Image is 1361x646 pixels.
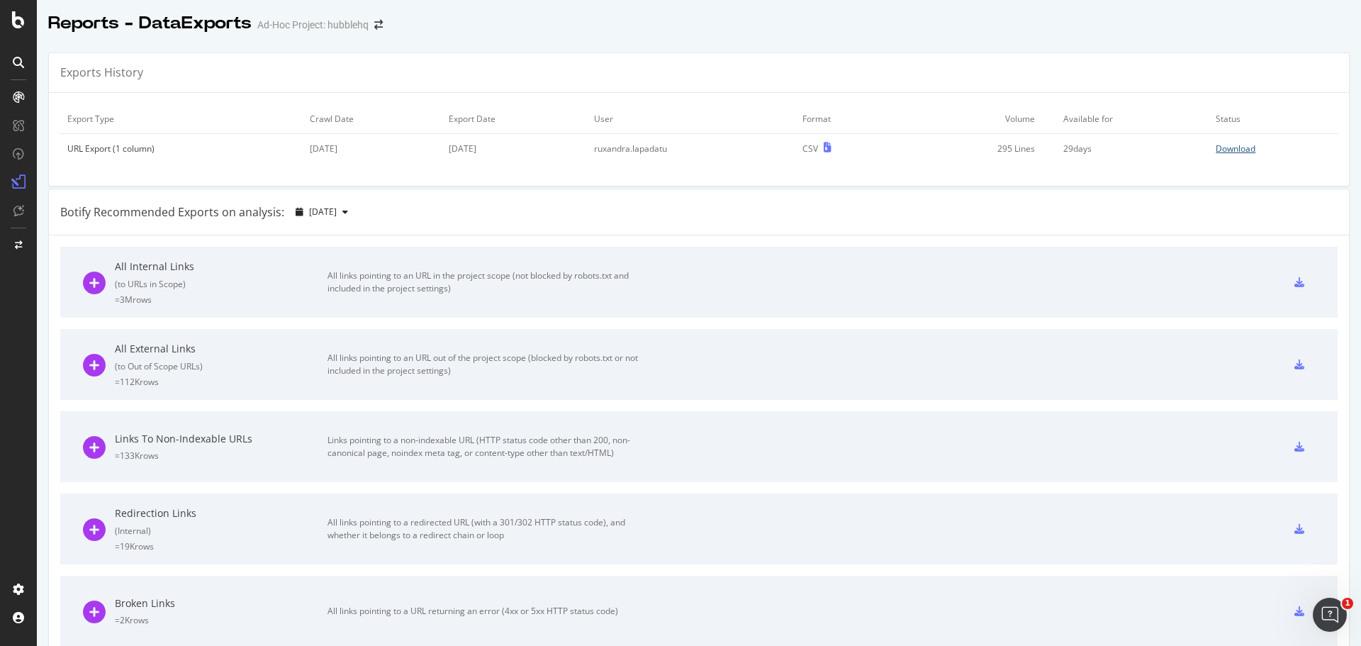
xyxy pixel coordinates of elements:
div: CSV [802,143,818,155]
td: 295 Lines [899,134,1056,164]
div: All links pointing to a redirected URL (with a 301/302 HTTP status code), and whether it belongs ... [327,516,646,542]
div: csv-export [1294,606,1304,616]
td: ruxandra.lapadatu [587,134,795,164]
div: Botify Recommended Exports on analysis: [60,204,284,221]
td: User [587,104,795,134]
div: = 19K rows [115,540,327,552]
iframe: Intercom live chat [1313,598,1347,632]
div: = 133K rows [115,450,327,462]
div: ( to Out of Scope URLs ) [115,360,327,372]
div: Download [1216,143,1255,155]
a: Download [1216,143,1331,155]
div: All External Links [115,342,327,356]
td: Status [1209,104,1338,134]
div: All links pointing to an URL in the project scope (not blocked by robots.txt and included in the ... [327,269,646,295]
div: ( to URLs in Scope ) [115,278,327,290]
div: arrow-right-arrow-left [374,20,383,30]
div: Reports - DataExports [48,11,252,35]
td: [DATE] [442,134,588,164]
span: 1 [1342,598,1353,609]
button: [DATE] [290,201,354,223]
td: Format [795,104,899,134]
div: Links pointing to a non-indexable URL (HTTP status code other than 200, non-canonical page, noind... [327,434,646,460]
td: [DATE] [303,134,442,164]
td: Volume [899,104,1056,134]
span: 2025 Sep. 26th [309,206,337,218]
div: = 3M rows [115,294,327,306]
div: Ad-Hoc Project: hubblehq [257,18,369,32]
div: Exports History [60,65,143,81]
div: csv-export [1294,360,1304,369]
div: ( Internal ) [115,525,327,537]
div: = 112K rows [115,376,327,388]
td: 29 days [1056,134,1209,164]
div: Links To Non-Indexable URLs [115,432,327,446]
div: All links pointing to a URL returning an error (4xx or 5xx HTTP status code) [327,605,646,618]
td: Crawl Date [303,104,442,134]
div: URL Export (1 column) [67,143,296,155]
div: All links pointing to an URL out of the project scope (blocked by robots.txt or not included in t... [327,352,646,377]
div: csv-export [1294,442,1304,452]
div: = 2K rows [115,614,327,626]
div: csv-export [1294,277,1304,287]
div: csv-export [1294,524,1304,534]
td: Export Type [60,104,303,134]
div: All Internal Links [115,260,327,274]
td: Available for [1056,104,1209,134]
td: Export Date [442,104,588,134]
div: Redirection Links [115,506,327,520]
div: Broken Links [115,596,327,611]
